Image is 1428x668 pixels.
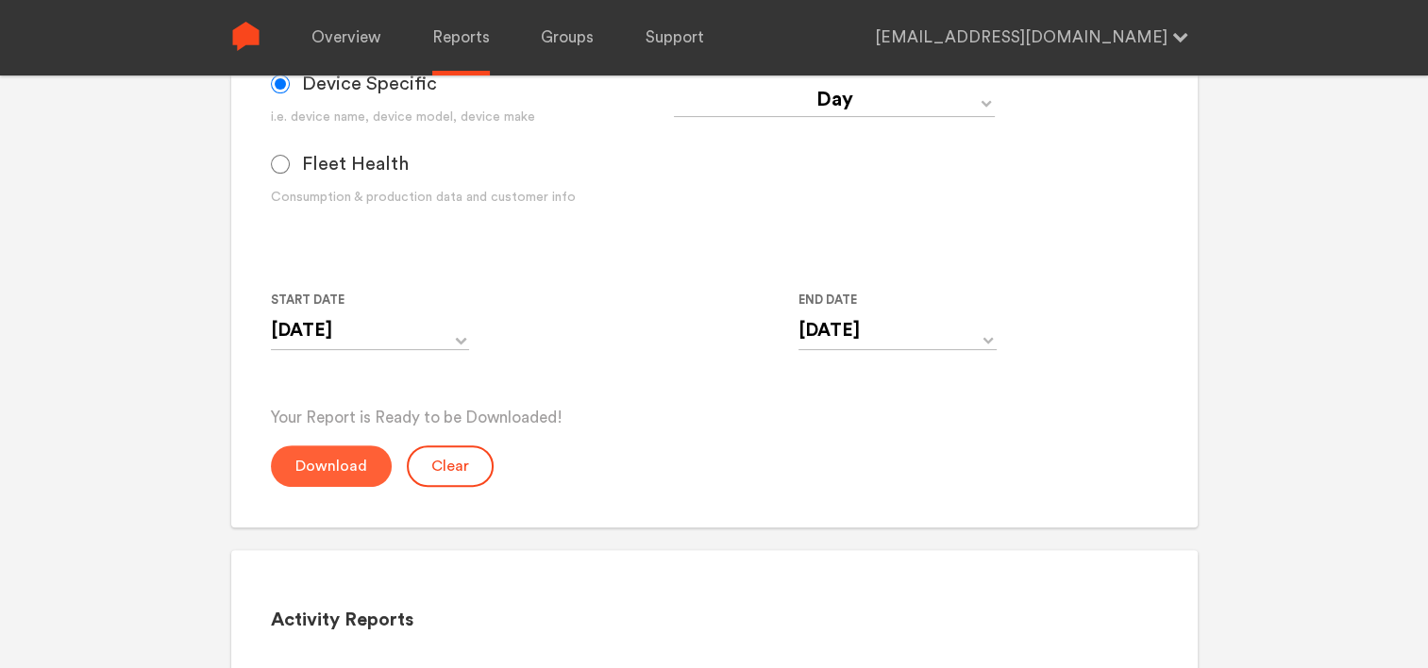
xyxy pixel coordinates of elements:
input: Fleet Health [271,155,290,174]
a: Download [271,458,392,474]
input: Device Specific [271,75,290,93]
span: Device Specific [302,73,437,95]
button: Clear [407,445,494,487]
button: Download [271,445,392,487]
label: Start Date [271,289,454,311]
h2: Activity Reports [271,609,1157,632]
div: i.e. device name, device model, device make [271,108,674,127]
div: Consumption & production data and customer info [271,188,674,208]
span: Fleet Health [302,153,409,175]
label: End Date [798,289,982,311]
img: Sense Logo [231,22,260,51]
p: Your Report is Ready to be Downloaded! [271,407,1157,429]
